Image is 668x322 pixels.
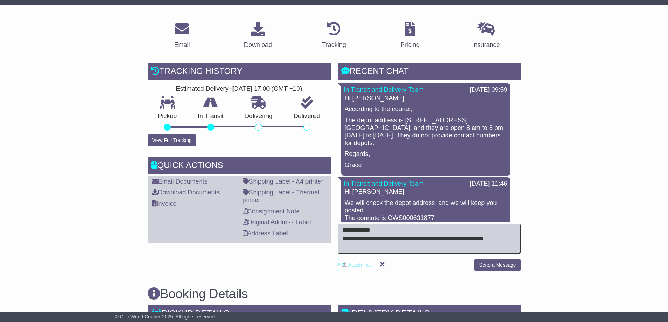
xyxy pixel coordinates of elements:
[470,180,507,188] div: [DATE] 11:46
[148,112,188,120] p: Pickup
[243,189,319,204] a: Shipping Label - Thermal printer
[472,40,500,50] div: Insurance
[187,112,234,120] p: In Transit
[234,112,283,120] p: Delivering
[243,208,300,215] a: Consignment Note
[338,63,521,82] div: RECENT CHAT
[148,63,331,82] div: Tracking history
[148,134,196,146] button: View Full Tracking
[470,86,507,94] div: [DATE] 09:59
[152,189,220,196] a: Download Documents
[169,19,194,52] a: Email
[345,95,507,102] p: Hi [PERSON_NAME],
[283,112,331,120] p: Delivered
[345,117,507,147] p: The depot address is [STREET_ADDRESS][GEOGRAPHIC_DATA], and they are open 8 am to 8 pm [DATE] to ...
[345,162,507,169] p: Grace
[115,314,216,320] span: © One World Courier 2025. All rights reserved.
[400,40,420,50] div: Pricing
[322,40,346,50] div: Tracking
[243,219,311,226] a: Original Address Label
[148,287,521,301] h3: Booking Details
[244,40,272,50] div: Download
[317,19,350,52] a: Tracking
[243,178,323,185] a: Shipping Label - A4 printer
[345,188,507,196] p: Hi [PERSON_NAME],
[232,85,302,93] div: [DATE] 17:00 (GMT +10)
[152,200,177,207] a: Invoice
[345,199,507,222] p: We will check the depot address, and we will keep you posted. The connote is OWS000631877
[239,19,277,52] a: Download
[243,230,288,237] a: Address Label
[344,86,424,93] a: In Transit and Delivery Team
[474,259,520,271] button: Send a Message
[468,19,505,52] a: Insurance
[345,105,507,113] p: According to the courier,
[344,180,424,187] a: In Transit and Delivery Team
[148,157,331,176] div: Quick Actions
[174,40,190,50] div: Email
[152,178,208,185] a: Email Documents
[148,85,331,93] div: Estimated Delivery -
[396,19,424,52] a: Pricing
[345,150,507,158] p: Regards,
